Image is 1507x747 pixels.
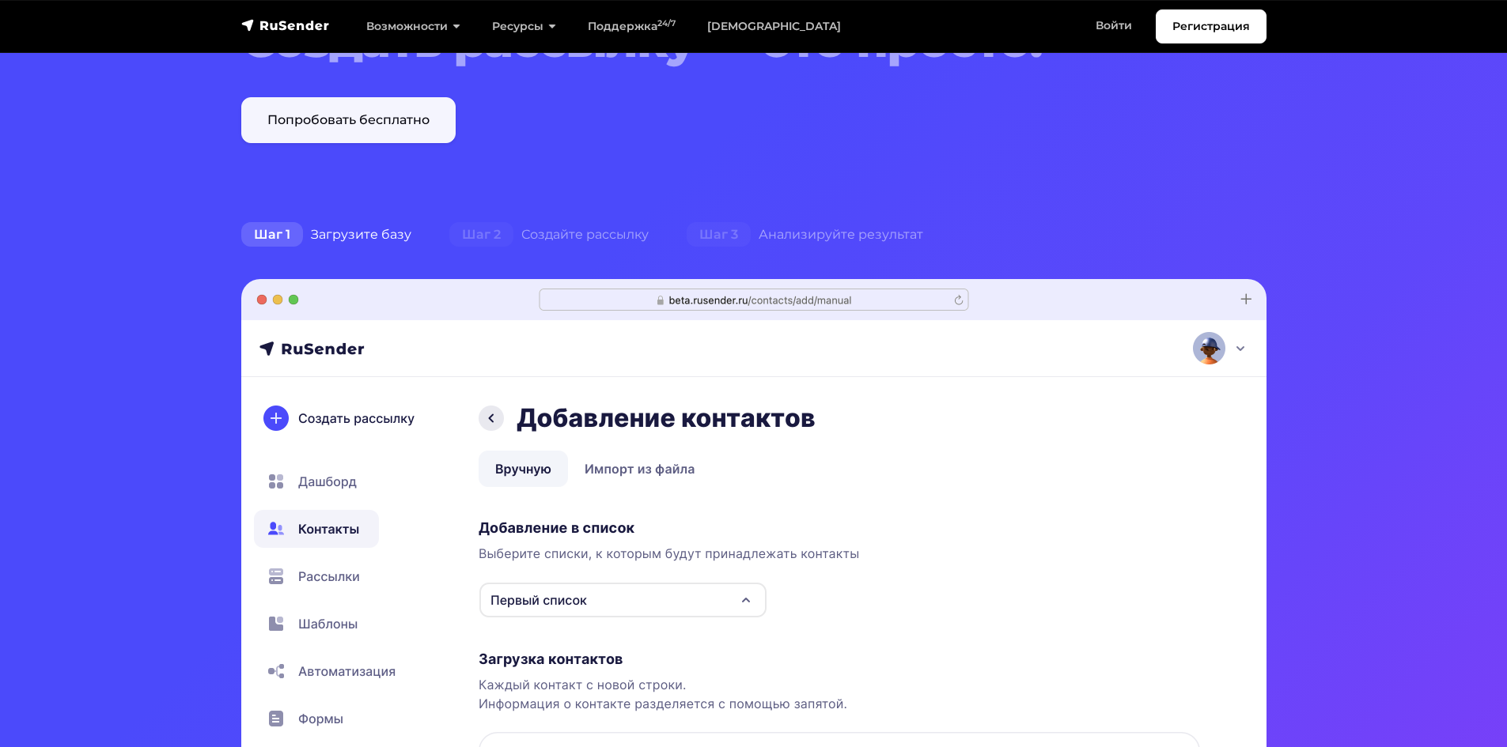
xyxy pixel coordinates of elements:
span: Шаг 2 [449,222,513,247]
a: Регистрация [1156,9,1267,43]
span: Шаг 3 [687,222,751,247]
a: [DEMOGRAPHIC_DATA] [691,10,857,43]
a: Попробовать бесплатно [241,97,456,143]
div: Загрузите базу [222,219,430,251]
img: RuSender [241,17,330,33]
span: Шаг 1 [241,222,303,247]
a: Поддержка24/7 [572,10,691,43]
sup: 24/7 [657,18,676,28]
a: Войти [1080,9,1148,42]
a: Ресурсы [476,10,572,43]
div: Анализируйте результат [668,219,942,251]
a: Возможности [350,10,476,43]
div: Создайте рассылку [430,219,668,251]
